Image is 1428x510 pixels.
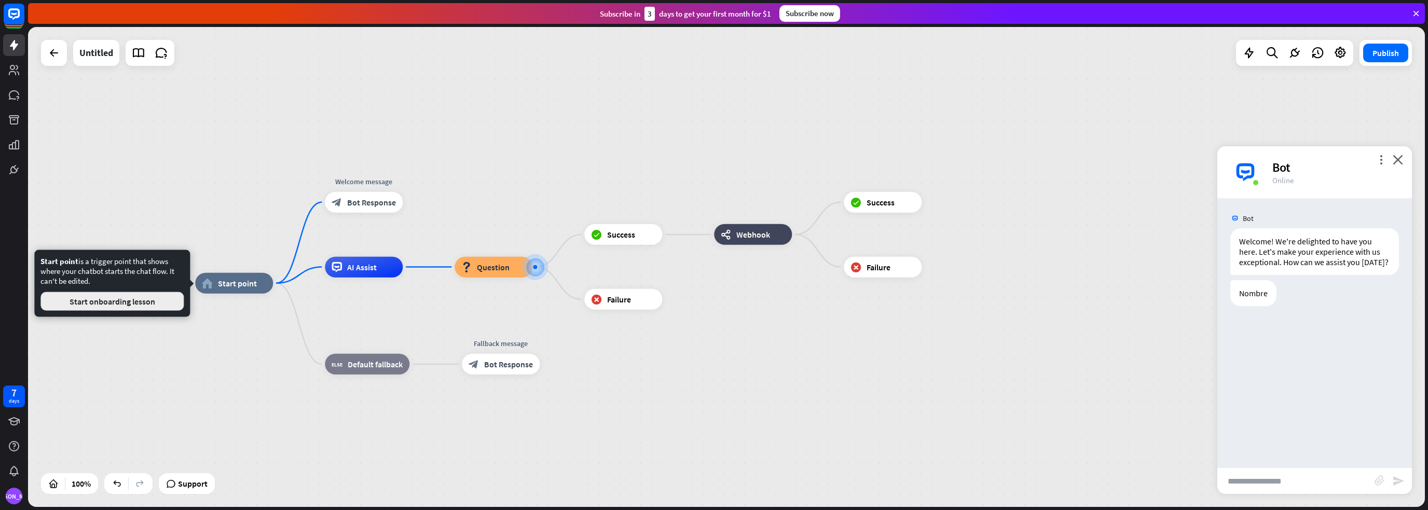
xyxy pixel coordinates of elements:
[218,278,257,288] span: Start point
[9,397,19,405] div: days
[317,176,410,187] div: Welcome message
[779,5,840,22] div: Subscribe now
[469,359,479,369] i: block_bot_response
[736,229,770,240] span: Webhook
[484,359,533,369] span: Bot Response
[1230,228,1399,275] div: Welcome! We're delighted to have you here. Let's make your experience with us exceptional. How ca...
[3,385,25,407] a: 7 days
[332,359,342,369] i: block_fallback
[178,475,208,492] span: Support
[591,294,602,305] i: block_failure
[6,488,22,504] div: [PERSON_NAME]
[348,359,403,369] span: Default fallback
[8,4,39,35] button: Open LiveChat chat widget
[850,262,861,272] i: block_failure
[1230,280,1276,306] div: Nombre
[600,7,771,21] div: Subscribe in days to get your first month for $1
[607,294,631,305] span: Failure
[68,475,94,492] div: 100%
[11,388,17,397] div: 7
[454,338,547,349] div: Fallback message
[477,262,510,272] span: Question
[202,278,213,288] i: home_2
[79,40,113,66] div: Untitled
[40,256,78,266] span: Start point
[644,7,655,21] div: 3
[1272,159,1399,175] div: Bot
[1392,475,1405,487] i: send
[347,262,377,272] span: AI Assist
[1243,214,1254,223] span: Bot
[850,197,861,208] i: block_success
[1272,175,1399,185] div: Online
[721,229,731,240] i: webhooks
[1363,44,1408,62] button: Publish
[40,256,184,311] div: is a trigger point that shows where your chatbot starts the chat flow. It can't be edited.
[867,197,895,208] span: Success
[607,229,635,240] span: Success
[1375,475,1385,486] i: block_attachment
[332,197,342,208] i: block_bot_response
[591,229,602,240] i: block_success
[867,262,890,272] span: Failure
[1393,155,1403,164] i: close
[347,197,396,208] span: Bot Response
[461,262,472,272] i: block_question
[1376,155,1386,164] i: more_vert
[40,292,184,311] button: Start onboarding lesson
